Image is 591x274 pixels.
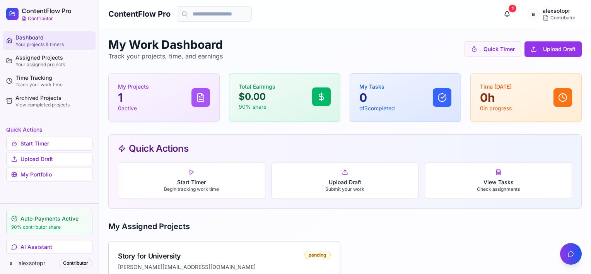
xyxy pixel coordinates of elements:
p: of 3 completed [359,104,395,112]
p: Track your projects, time, and earnings [108,51,223,61]
p: Contributor [28,15,53,22]
div: Assigned Projects [15,54,92,62]
button: Upload Draft [6,152,92,166]
a: Assigned ProjectsYour assigned projects [3,51,96,70]
p: Begin tracking work time [164,186,219,192]
button: 1 [499,6,515,22]
div: Story for University [118,251,301,262]
a: Time TrackingTrack your work time [3,72,96,90]
div: Your assigned projects [15,62,92,68]
p: 1 [118,91,149,104]
div: Your projects & timers [15,41,92,48]
button: AI Assistant [6,240,92,254]
p: $0.00 [239,91,275,103]
span: a [6,259,15,268]
h2: My Assigned Projects [108,221,582,232]
div: Dashboard [15,34,92,41]
button: Quick Timer [465,41,521,57]
div: alexsotopr [543,7,576,15]
p: Time [DATE] [480,83,512,91]
p: [PERSON_NAME][EMAIL_ADDRESS][DOMAIN_NAME] [118,263,301,271]
span: Auto-Payments Active [20,215,79,223]
div: Time Tracking [15,74,92,82]
a: DashboardYour projects & timers [3,31,96,50]
button: aalexsotopr Contributor [521,6,582,22]
button: Upload Draft [524,41,582,57]
p: Upload Draft [325,178,364,186]
div: View completed projects [15,102,92,108]
button: Start Timer [6,137,92,151]
p: Check assignments [477,186,520,192]
div: Contributor [543,15,576,21]
div: Archived Projects [15,94,92,102]
h3: Quick Actions [6,126,92,134]
p: Total Earnings [239,83,275,91]
p: 90% share [239,103,275,111]
a: My Portfolio [6,168,92,182]
button: Start TimerBegin tracking work time [118,163,265,199]
div: Track your work time [15,82,92,88]
h2: ContentFlow Pro [22,6,72,15]
p: My Tasks [359,83,395,91]
p: 90% contributor share [11,224,87,230]
p: 0 [359,91,395,104]
h1: My Work Dashboard [108,38,223,51]
p: Submit your work [325,186,364,192]
p: 0 active [118,104,149,112]
span: a [527,8,540,20]
h1: ContentFlow Pro [108,9,171,19]
div: 1 [509,5,516,12]
div: Contributor [59,259,92,267]
p: 0 h [480,91,512,104]
a: Archived ProjectsView completed projects [3,92,96,110]
button: View TasksCheck assignments [425,163,572,199]
p: Start Timer [164,178,219,186]
p: My Projects [118,83,149,91]
div: Quick Actions [118,144,572,153]
button: Upload DraftSubmit your work [272,163,419,199]
span: alexsotopr [19,259,56,267]
p: 0 in progress [480,104,512,112]
div: pending [304,251,331,259]
p: View Tasks [477,178,520,186]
